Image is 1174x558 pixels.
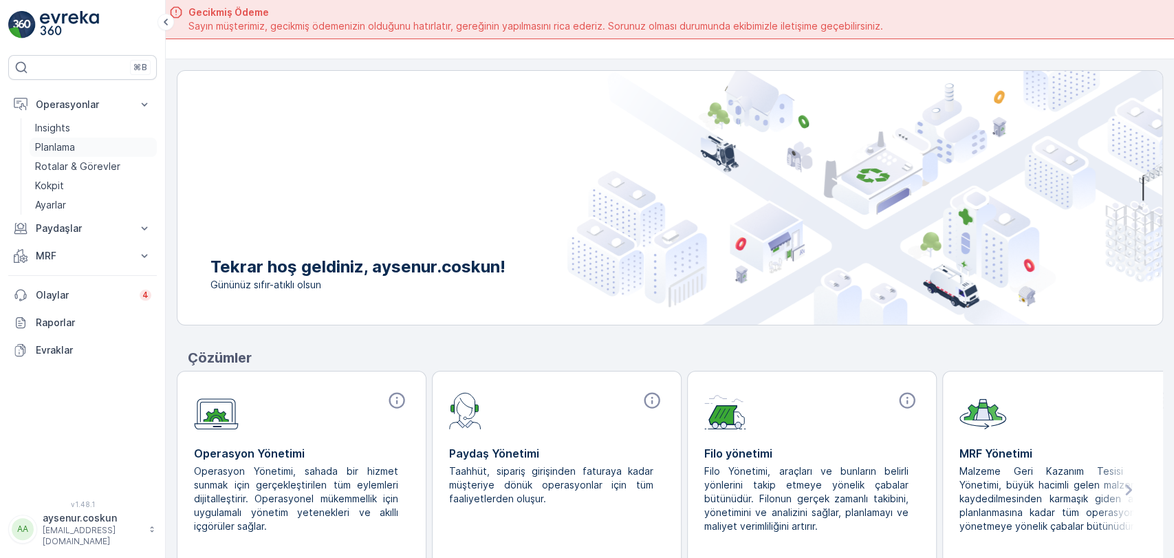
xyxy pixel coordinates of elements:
p: Planlama [35,140,75,154]
p: Malzeme Geri Kazanım Tesisi (MRF) Yönetimi, büyük hacimli gelen malzemelerin kaydedilmesinden kar... [959,464,1164,533]
a: Evraklar [8,336,157,364]
span: Gecikmiş Ödeme [188,6,883,19]
p: MRF [36,249,129,263]
p: Raporlar [36,316,151,330]
img: logo_light-DOdMpM7g.png [40,11,99,39]
p: Insights [35,121,70,135]
p: Taahhüt, sipariş girişinden faturaya kadar müşteriye dönük operasyonlar için tüm faaliyetlerden o... [449,464,653,506]
p: Olaylar [36,288,131,302]
button: Operasyonlar [8,91,157,118]
p: Paydaşlar [36,222,129,235]
p: Paydaş Yönetimi [449,445,664,462]
img: module-icon [704,391,746,429]
p: 4 [142,290,149,301]
a: Ayarlar [30,195,157,215]
p: aysenur.coskun [43,511,142,525]
p: Tekrar hoş geldiniz, aysenur.coskun! [210,256,506,278]
a: Raporlar [8,309,157,336]
a: Planlama [30,138,157,157]
p: Operasyon Yönetimi [194,445,409,462]
p: Rotalar & Görevler [35,160,120,173]
img: city illustration [567,71,1162,325]
img: logo [8,11,36,39]
p: Filo yönetimi [704,445,920,462]
a: Olaylar4 [8,281,157,309]
p: Çözümler [188,347,1163,368]
p: [EMAIL_ADDRESS][DOMAIN_NAME] [43,525,142,547]
button: AAaysenur.coskun[EMAIL_ADDRESS][DOMAIN_NAME] [8,511,157,547]
p: Kokpit [35,179,64,193]
span: Gününüz sıfır-atıklı olsun [210,278,506,292]
button: MRF [8,242,157,270]
a: Rotalar & Görevler [30,157,157,176]
p: Operasyon Yönetimi, sahada bir hizmet sunmak için gerçekleştirilen tüm eylemleri dijitalleştirir.... [194,464,398,533]
p: Ayarlar [35,198,66,212]
button: Paydaşlar [8,215,157,242]
img: module-icon [959,391,1006,429]
img: module-icon [194,391,239,430]
span: Sayın müşterimiz, gecikmiş ödemenizin olduğunu hatırlatır, gereğinin yapılmasını rica ederiz. Sor... [188,19,883,33]
div: AA [12,518,34,540]
span: v 1.48.1 [8,500,157,508]
a: Kokpit [30,176,157,195]
img: module-icon [449,391,481,429]
p: Filo Yönetimi, araçları ve bunların belirli yönlerini takip etmeye yönelik çabalar bütünüdür. Fil... [704,464,909,533]
p: ⌘B [133,62,147,73]
a: Insights [30,118,157,138]
p: Evraklar [36,343,151,357]
p: Operasyonlar [36,98,129,111]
